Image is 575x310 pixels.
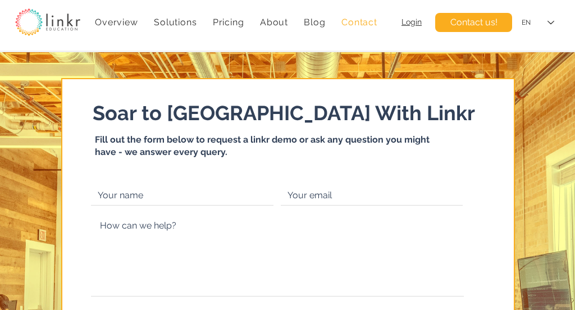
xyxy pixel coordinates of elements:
[435,13,512,32] a: Contact us!
[148,11,203,33] div: Solutions
[450,16,498,29] span: Contact us!
[89,11,144,33] a: Overview
[154,17,197,28] span: Solutions
[336,11,383,33] a: Contact
[89,11,383,33] nav: Site
[281,186,463,206] input: Your email
[15,8,80,36] img: linkr_logo_transparentbg.png
[522,18,531,28] div: EN
[213,17,244,28] span: Pricing
[514,10,562,35] div: Language Selector: English
[304,17,325,28] span: Blog
[207,11,250,33] a: Pricing
[254,11,294,33] div: About
[95,134,430,157] span: Fill out the form below to request a linkr demo or ask any question you might have - we answer ev...
[401,17,422,26] a: Login
[91,186,273,206] input: Your name
[341,17,377,28] span: Contact
[298,11,331,33] a: Blog
[93,101,475,125] span: Soar to [GEOGRAPHIC_DATA] With Linkr
[260,17,288,28] span: About
[95,17,138,28] span: Overview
